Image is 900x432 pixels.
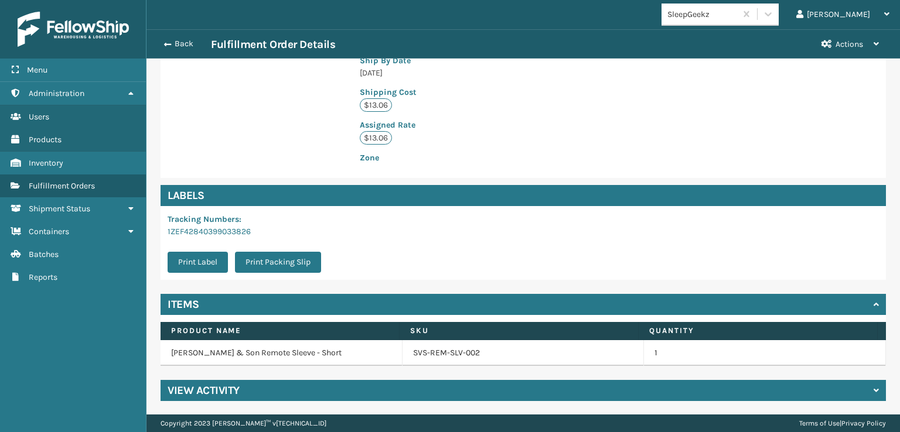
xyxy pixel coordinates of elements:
button: Print Label [168,252,228,273]
button: Print Packing Slip [235,252,321,273]
label: Quantity [649,325,867,336]
p: $13.06 [360,131,392,145]
div: SleepGeekz [667,8,737,20]
span: Products [29,135,62,145]
a: SVS-REM-SLV-002 [413,347,480,359]
a: 1ZEF42840399033826 [168,227,251,236]
p: Copyright 2023 [PERSON_NAME]™ v [TECHNICAL_ID] [161,414,326,432]
label: SKU [410,325,628,336]
span: Containers [29,227,69,236]
label: Product Name [171,325,388,336]
span: Administration [29,88,84,98]
a: Privacy Policy [841,419,886,427]
h3: Fulfillment Order Details [211,37,335,52]
button: Back [157,39,211,49]
span: Batches [29,249,59,259]
p: Zone [360,152,503,164]
p: Ship By Date [360,54,503,67]
button: Actions [811,30,889,59]
a: Terms of Use [799,419,840,427]
span: Users [29,112,49,122]
div: | [799,414,886,432]
span: Menu [27,65,47,75]
span: Reports [29,272,57,282]
h4: Items [168,297,199,311]
span: Inventory [29,158,63,168]
h4: Labels [161,185,886,206]
span: Actions [836,39,863,49]
p: Shipping Cost [360,86,503,98]
img: logo [18,12,129,47]
span: Fulfillment Orders [29,181,95,191]
td: [PERSON_NAME] & Son Remote Sleeve - Short [161,340,403,366]
span: Tracking Numbers : [168,214,241,224]
h4: View Activity [168,383,240,397]
p: [DATE] [360,67,503,79]
p: Assigned Rate [360,119,503,131]
td: 1 [644,340,886,366]
span: Shipment Status [29,204,90,214]
p: $13.06 [360,98,392,112]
